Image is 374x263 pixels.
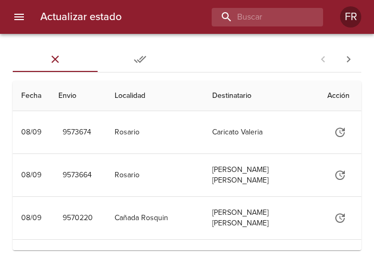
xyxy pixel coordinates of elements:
th: Destinatario [204,81,319,111]
td: Caricato Valeria [204,111,319,153]
button: menu [6,4,32,30]
span: 9573664 [63,169,92,182]
span: Actualizar estado y agregar documentación [327,127,353,136]
td: Cañada Rosquin [106,197,204,239]
td: Rosario [106,111,204,153]
th: Localidad [106,81,204,111]
button: 9573674 [58,123,95,142]
th: Fecha [13,81,50,111]
span: Actualizar estado y agregar documentación [327,213,353,222]
td: [PERSON_NAME] [PERSON_NAME] [204,154,319,196]
th: Acción [319,81,361,111]
span: Pagina anterior [310,53,336,64]
span: 9570220 [63,212,93,225]
td: [PERSON_NAME] [PERSON_NAME] [204,197,319,239]
button: 9573664 [58,166,96,185]
th: Envio [50,81,106,111]
div: 08/09 [21,128,41,137]
h6: Actualizar estado [40,8,121,25]
div: 08/09 [21,213,41,222]
td: Rosario [106,154,204,196]
span: 9573674 [63,126,91,139]
div: Tabs Envios [13,47,182,72]
button: 9570220 [58,208,97,228]
span: Actualizar estado y agregar documentación [327,170,353,179]
input: buscar [212,8,305,26]
div: Abrir información de usuario [340,6,361,28]
div: FR [340,6,361,28]
span: Pagina siguiente [336,47,361,72]
div: 08/09 [21,170,41,179]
